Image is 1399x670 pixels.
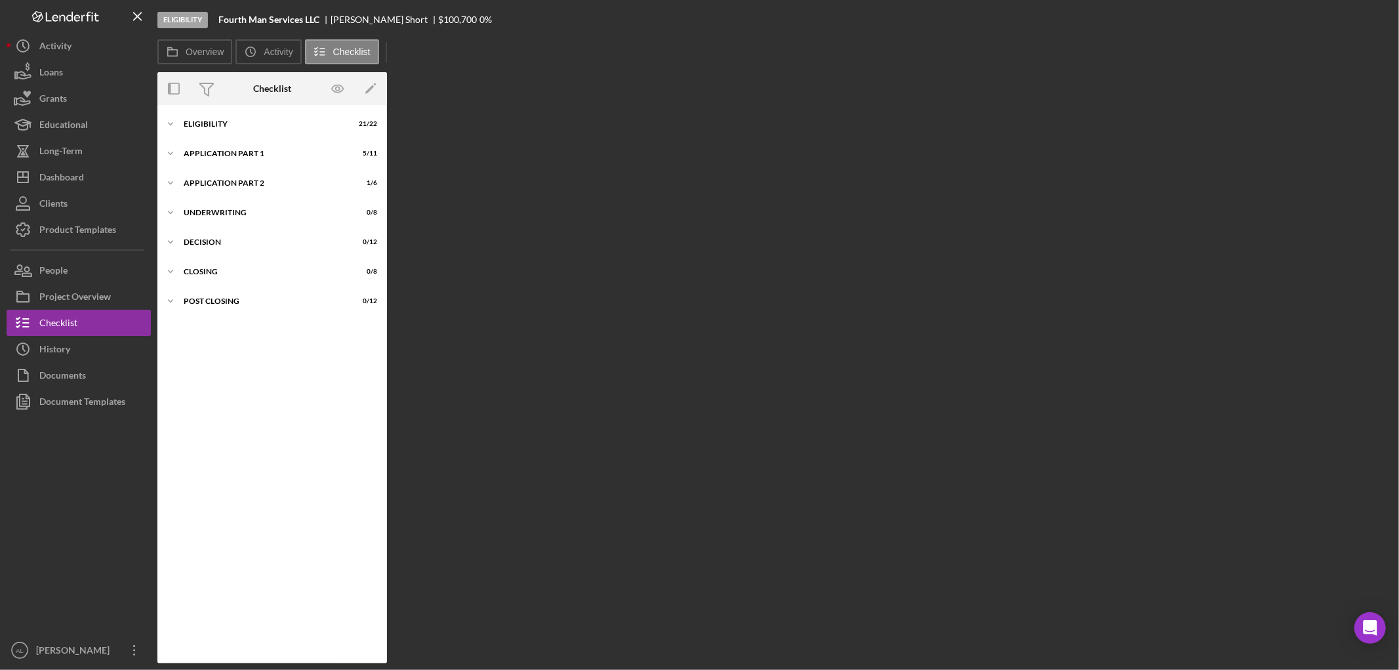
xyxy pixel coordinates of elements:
[218,14,319,25] b: Fourth Man Services LLC
[7,388,151,415] button: Document Templates
[264,47,293,57] label: Activity
[39,257,68,287] div: People
[7,362,151,388] button: Documents
[354,120,377,128] div: 21 / 22
[186,47,224,57] label: Overview
[39,310,77,339] div: Checklist
[7,190,151,217] button: Clients
[33,637,118,667] div: [PERSON_NAME]
[39,283,111,313] div: Project Overview
[184,150,344,157] div: Application Part 1
[184,179,344,187] div: Application Part 2
[331,14,439,25] div: [PERSON_NAME] Short
[305,39,379,64] button: Checklist
[7,59,151,85] button: Loans
[333,47,371,57] label: Checklist
[7,283,151,310] button: Project Overview
[354,297,377,305] div: 0 / 12
[39,59,63,89] div: Loans
[354,150,377,157] div: 5 / 11
[39,164,84,194] div: Dashboard
[7,164,151,190] button: Dashboard
[39,190,68,220] div: Clients
[354,179,377,187] div: 1 / 6
[7,336,151,362] button: History
[39,388,125,418] div: Document Templates
[253,83,291,94] div: Checklist
[7,138,151,164] button: Long-Term
[16,647,24,654] text: AL
[354,209,377,217] div: 0 / 8
[7,310,151,336] button: Checklist
[479,14,492,25] div: 0 %
[39,33,71,62] div: Activity
[354,268,377,276] div: 0 / 8
[39,217,116,246] div: Product Templates
[354,238,377,246] div: 0 / 12
[39,138,83,167] div: Long-Term
[7,217,151,243] button: Product Templates
[7,112,151,138] button: Educational
[7,637,151,663] button: AL[PERSON_NAME]
[39,85,67,115] div: Grants
[235,39,301,64] button: Activity
[7,85,151,112] button: Grants
[39,112,88,141] div: Educational
[184,297,344,305] div: Post Closing
[39,336,70,366] div: History
[184,209,344,217] div: Underwriting
[157,12,208,28] div: Eligibility
[184,268,344,276] div: Closing
[1354,612,1386,644] div: Open Intercom Messenger
[184,238,344,246] div: Decision
[184,120,344,128] div: Eligibility
[7,257,151,283] button: People
[7,33,151,59] button: Activity
[439,14,477,25] span: $100,700
[39,362,86,392] div: Documents
[157,39,232,64] button: Overview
